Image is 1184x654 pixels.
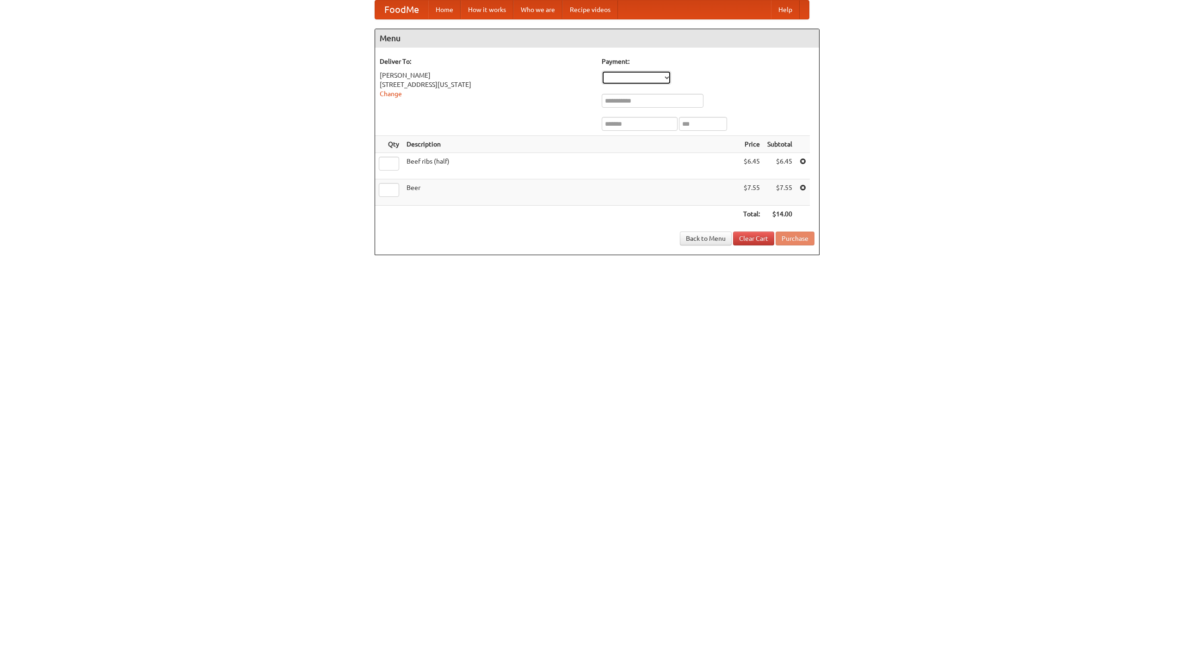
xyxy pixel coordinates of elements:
[764,153,796,179] td: $6.45
[776,232,814,245] button: Purchase
[562,0,618,19] a: Recipe videos
[513,0,562,19] a: Who we are
[764,179,796,206] td: $7.55
[764,136,796,153] th: Subtotal
[602,57,814,66] h5: Payment:
[733,232,774,245] a: Clear Cart
[764,206,796,223] th: $14.00
[403,179,740,206] td: Beer
[680,232,732,245] a: Back to Menu
[380,71,592,80] div: [PERSON_NAME]
[403,136,740,153] th: Description
[461,0,513,19] a: How it works
[403,153,740,179] td: Beef ribs (half)
[375,136,403,153] th: Qty
[380,90,402,98] a: Change
[740,153,764,179] td: $6.45
[375,29,819,48] h4: Menu
[771,0,800,19] a: Help
[380,80,592,89] div: [STREET_ADDRESS][US_STATE]
[375,0,428,19] a: FoodMe
[380,57,592,66] h5: Deliver To:
[428,0,461,19] a: Home
[740,136,764,153] th: Price
[740,179,764,206] td: $7.55
[740,206,764,223] th: Total:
